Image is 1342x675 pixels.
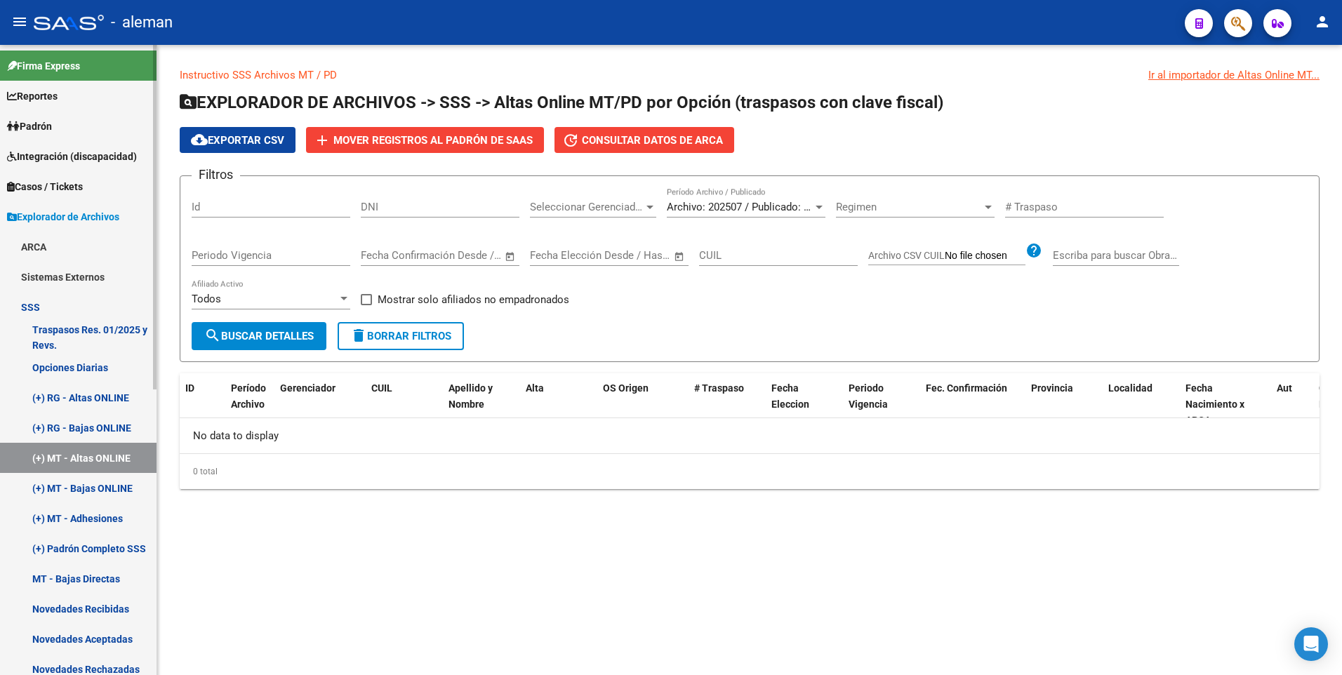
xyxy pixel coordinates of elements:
datatable-header-cell: Aut [1271,373,1313,435]
div: Open Intercom Messenger [1294,627,1328,661]
datatable-header-cell: Gerenciador [274,373,366,435]
span: Regimen [836,201,982,213]
button: Consultar datos de ARCA [554,127,734,153]
span: Archivo CSV CUIL [868,250,945,261]
datatable-header-cell: Fecha Nacimiento x ARCA [1180,373,1271,435]
mat-icon: search [204,327,221,344]
mat-icon: cloud_download [191,131,208,148]
datatable-header-cell: ID [180,373,225,435]
span: Fecha Eleccion [771,382,809,410]
mat-icon: delete [350,327,367,344]
span: OS Origen [603,382,649,394]
span: Provincia [1031,382,1073,394]
span: Consultar datos de ARCA [582,134,723,147]
button: Exportar CSV [180,127,295,153]
datatable-header-cell: CUIL [366,373,443,435]
a: Instructivo SSS Archivos MT / PD [180,69,337,81]
span: Período Archivo [231,382,266,410]
datatable-header-cell: Fec. Confirmación [920,373,1025,435]
span: Apellido y Nombre [449,382,493,410]
span: Exportar CSV [191,134,284,147]
input: End date [588,249,656,262]
span: Borrar Filtros [350,330,451,342]
button: Borrar Filtros [338,322,464,350]
button: Open calendar [672,248,688,265]
button: Buscar Detalles [192,322,326,350]
span: Explorador de Archivos [7,209,119,225]
span: CUIL [371,382,392,394]
input: Start date [530,249,576,262]
span: Mostrar solo afiliados no empadronados [378,291,569,308]
input: Archivo CSV CUIL [945,250,1025,262]
span: EXPLORADOR DE ARCHIVOS -> SSS -> Altas Online MT/PD por Opción (traspasos con clave fiscal) [180,93,943,112]
span: Reportes [7,88,58,104]
span: Cat. MT [1319,382,1337,410]
div: Ir al importador de Altas Online MT... [1148,67,1320,83]
div: 0 total [180,454,1320,489]
span: Mover registros al PADRÓN de SAAS [333,134,533,147]
span: Fec. Confirmación [926,382,1007,394]
mat-icon: help [1025,242,1042,259]
span: Gerenciador [280,382,335,394]
datatable-header-cell: Localidad [1103,373,1180,435]
button: Open calendar [503,248,519,265]
mat-icon: menu [11,13,28,30]
span: ID [185,382,194,394]
span: Seleccionar Gerenciador [530,201,644,213]
mat-icon: person [1314,13,1331,30]
h3: Filtros [192,165,240,185]
datatable-header-cell: Fecha Eleccion [766,373,843,435]
div: No data to display [180,418,1320,453]
datatable-header-cell: Periodo Vigencia [843,373,920,435]
span: - aleman [111,7,173,38]
span: # Traspaso [694,382,744,394]
span: Padrón [7,119,52,134]
span: Periodo Vigencia [849,382,888,410]
span: Buscar Detalles [204,330,314,342]
span: Fecha Nacimiento x ARCA [1185,382,1244,426]
span: Alta [526,382,544,394]
datatable-header-cell: Alta [520,373,597,435]
datatable-header-cell: Apellido y Nombre [443,373,520,435]
span: Archivo: 202507 / Publicado: 202506 [667,201,837,213]
input: End date [419,249,487,262]
datatable-header-cell: Período Archivo [225,373,274,435]
datatable-header-cell: Provincia [1025,373,1103,435]
span: Aut [1277,382,1292,394]
datatable-header-cell: # Traspaso [689,373,766,435]
span: Localidad [1108,382,1152,394]
datatable-header-cell: OS Origen [597,373,689,435]
span: Integración (discapacidad) [7,149,137,164]
span: Firma Express [7,58,80,74]
mat-icon: add [314,132,331,149]
span: Todos [192,293,221,305]
mat-icon: update [562,132,579,149]
span: Casos / Tickets [7,179,83,194]
button: Mover registros al PADRÓN de SAAS [306,127,544,153]
input: Start date [361,249,406,262]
